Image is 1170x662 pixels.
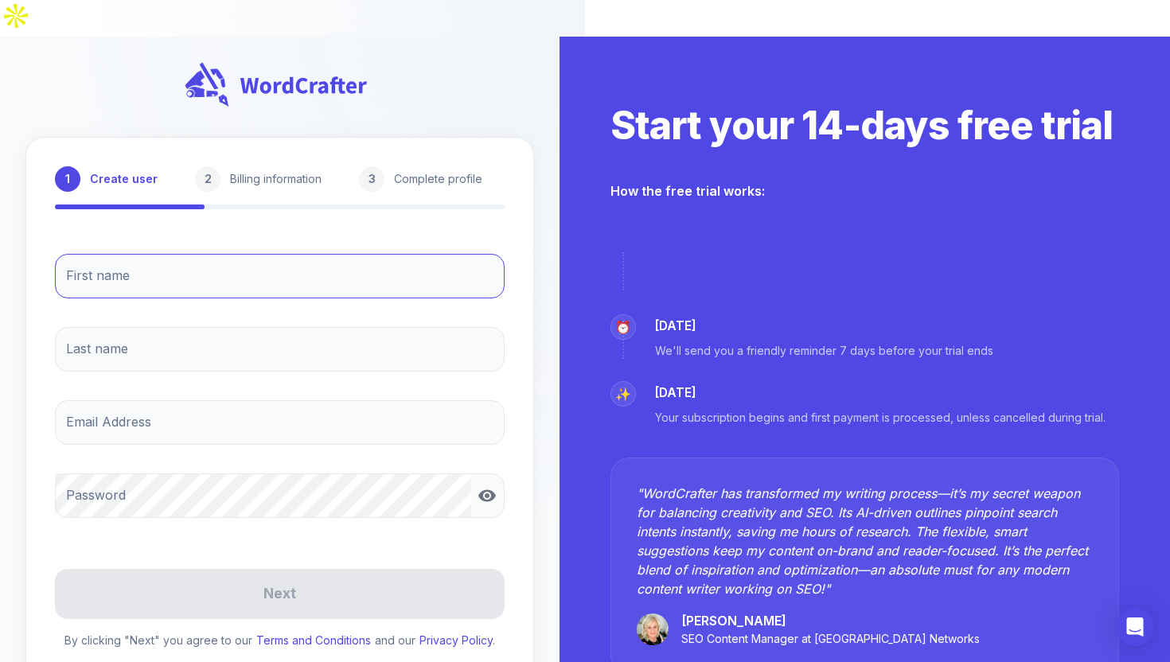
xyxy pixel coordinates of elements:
p: Complete profile [394,170,482,188]
p: Create user [90,170,158,188]
p: [PERSON_NAME] [681,611,980,630]
div: 2 [195,166,220,192]
a: Privacy Policy [419,633,493,647]
p: [DATE] [655,317,993,336]
h2: How the free trial works: [610,182,1119,200]
div: 3 [359,166,384,192]
img: melanie-kross.jpeg [637,613,669,645]
a: Terms and Conditions [256,633,371,647]
p: " WordCrafter has transformed my writing process—it’s my secret weapon for balancing creativity a... [637,484,1093,598]
p: We'll send you a friendly reminder 7 days before your trial ends [655,342,993,359]
div: ✨ [610,381,636,407]
p: By clicking "Next" you agree to our and our . [64,632,494,649]
div: Open Intercom Messenger [1116,608,1154,646]
p: [DATE] [655,384,1106,403]
div: 1 [55,166,80,192]
p: Billing information [230,170,322,188]
p: SEO Content Manager at [GEOGRAPHIC_DATA] Networks [681,630,980,648]
p: Your subscription begins and first payment is processed, unless cancelled during trial. [655,409,1106,426]
h2: Start your 14-days free trial [610,101,1119,150]
div: ⏰ [610,314,636,340]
